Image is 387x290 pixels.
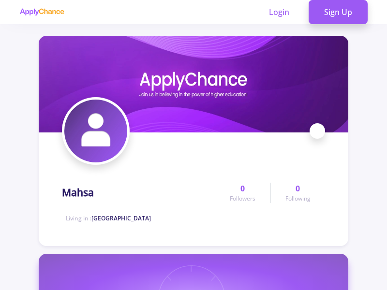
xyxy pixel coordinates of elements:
[215,183,270,203] a: 0Followers
[66,214,151,222] span: Living in :
[270,183,325,203] a: 0Following
[39,36,348,132] img: Mahsacover image
[240,183,245,194] span: 0
[62,187,94,199] h1: Mahsa
[230,194,255,203] span: Followers
[296,183,300,194] span: 0
[285,194,311,203] span: Following
[19,8,64,16] img: applychance logo text only
[64,100,127,162] img: Mahsaavatar
[91,214,151,222] span: [GEOGRAPHIC_DATA]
